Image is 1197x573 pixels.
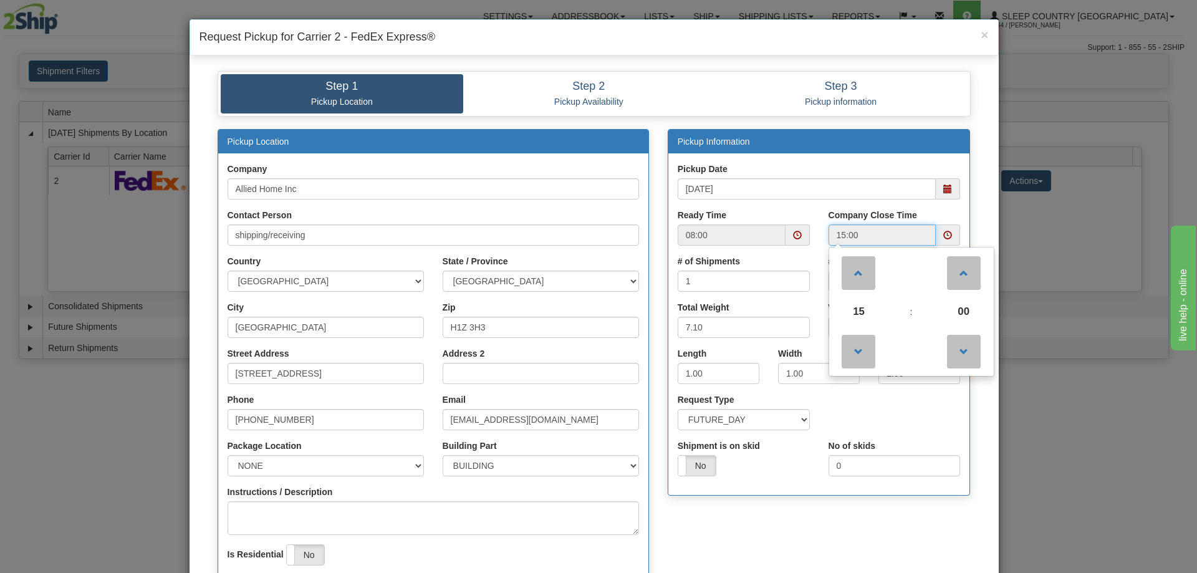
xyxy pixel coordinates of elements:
[228,301,244,314] label: City
[724,80,958,93] h4: Step 3
[228,440,302,452] label: Package Location
[945,250,982,295] a: Increment Minute
[1168,223,1196,350] iframe: chat widget
[443,301,456,314] label: Zip
[228,486,333,498] label: Instructions / Description
[678,163,728,175] label: Pickup Date
[463,74,714,113] a: Step 2 Pickup Availability
[829,440,875,452] label: No of skids
[678,209,726,221] label: Ready Time
[228,209,292,221] label: Contact Person
[829,209,917,221] label: Company Close Time
[678,393,734,406] label: Request Type
[678,440,760,452] label: Shipment is on skid
[842,295,875,329] span: Pick Hour
[199,29,989,46] h4: Request Pickup for Carrier 2 - FedEx Express®
[724,96,958,107] p: Pickup information
[886,295,936,329] td: :
[230,80,454,93] h4: Step 1
[678,347,707,360] label: Length
[228,255,261,267] label: Country
[228,347,289,360] label: Street Address
[9,7,115,22] div: live help - online
[840,329,877,373] a: Decrement Hour
[947,295,981,329] span: Pick Minute
[443,255,508,267] label: State / Province
[473,96,705,107] p: Pickup Availability
[473,80,705,93] h4: Step 2
[287,545,324,565] label: No
[714,74,968,113] a: Step 3 Pickup information
[678,456,716,476] label: No
[981,28,988,41] button: Close
[778,347,802,360] label: Width
[840,250,877,295] a: Increment Hour
[678,301,729,314] label: Total Weight
[443,347,485,360] label: Address 2
[230,96,454,107] p: Pickup Location
[228,137,289,147] a: Pickup Location
[678,137,750,147] a: Pickup Information
[945,329,982,373] a: Decrement Minute
[228,393,254,406] label: Phone
[443,393,466,406] label: Email
[981,27,988,42] span: ×
[678,255,740,267] label: # of Shipments
[443,440,497,452] label: Building Part
[221,74,464,113] a: Step 1 Pickup Location
[228,163,267,175] label: Company
[228,548,284,561] label: Is Residential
